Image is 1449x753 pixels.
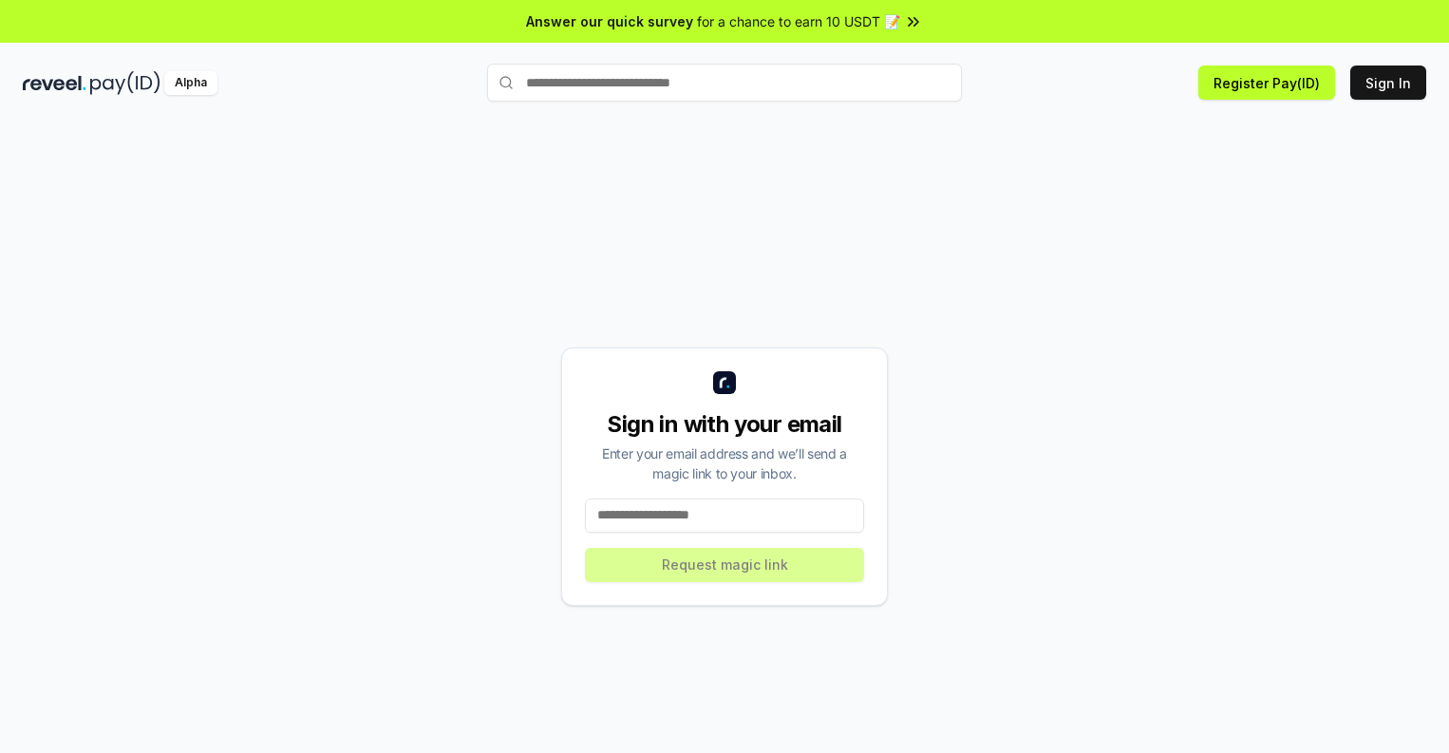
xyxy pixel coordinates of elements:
div: Enter your email address and we’ll send a magic link to your inbox. [585,443,864,483]
button: Sign In [1350,66,1426,100]
div: Alpha [164,71,217,95]
img: logo_small [713,371,736,394]
span: Answer our quick survey [526,11,693,31]
img: reveel_dark [23,71,86,95]
button: Register Pay(ID) [1198,66,1335,100]
div: Sign in with your email [585,409,864,440]
span: for a chance to earn 10 USDT 📝 [697,11,900,31]
img: pay_id [90,71,160,95]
